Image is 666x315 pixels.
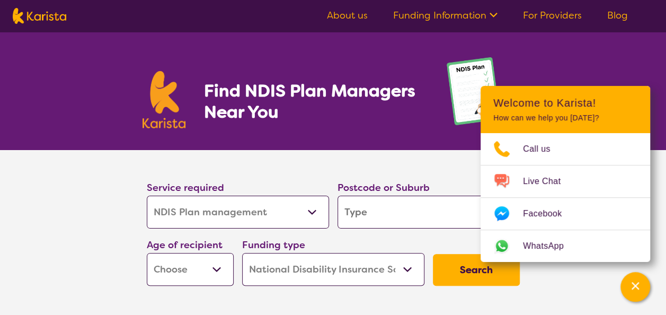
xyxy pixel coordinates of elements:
img: Karista logo [13,8,66,24]
label: Postcode or Suburb [338,181,430,194]
span: Live Chat [523,173,573,189]
img: Karista logo [143,71,186,128]
img: plan-management [447,57,524,150]
span: WhatsApp [523,238,576,254]
a: About us [327,9,368,22]
h1: Find NDIS Plan Managers Near You [203,80,425,122]
a: For Providers [523,9,582,22]
p: How can we help you [DATE]? [493,113,637,122]
a: Web link opens in a new tab. [481,230,650,262]
span: Facebook [523,206,574,222]
div: Channel Menu [481,86,650,262]
button: Channel Menu [620,272,650,302]
a: Funding Information [393,9,498,22]
span: Call us [523,141,563,157]
a: Blog [607,9,628,22]
ul: Choose channel [481,133,650,262]
label: Service required [147,181,224,194]
input: Type [338,196,520,229]
h2: Welcome to Karista! [493,97,637,109]
label: Funding type [242,239,305,251]
label: Age of recipient [147,239,223,251]
button: Search [433,254,520,286]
